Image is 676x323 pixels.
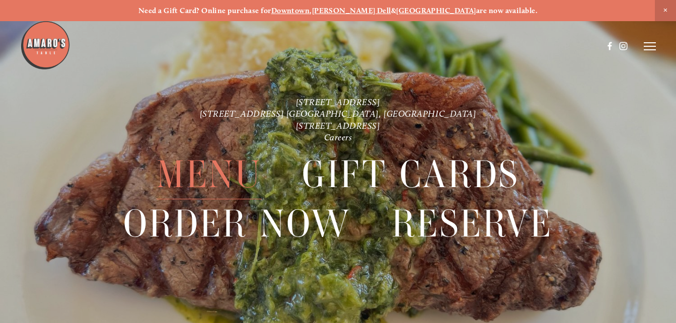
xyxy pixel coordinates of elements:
img: Amaro's Table [20,20,70,70]
span: Reserve [392,199,552,249]
a: Reserve [392,199,552,248]
a: Downtown [271,6,310,15]
a: Careers [324,132,352,142]
strong: Need a Gift Card? Online purchase for [138,6,271,15]
strong: , [310,6,312,15]
a: [STREET_ADDRESS] [296,120,381,131]
a: Menu [157,150,262,199]
a: Gift Cards [302,150,519,199]
span: Order Now [123,199,351,249]
a: [STREET_ADDRESS] [GEOGRAPHIC_DATA], [GEOGRAPHIC_DATA] [200,109,477,119]
a: [STREET_ADDRESS] [296,97,381,107]
a: [GEOGRAPHIC_DATA] [396,6,476,15]
a: Order Now [123,199,351,248]
a: [PERSON_NAME] Dell [312,6,391,15]
strong: are now available. [476,6,538,15]
strong: & [391,6,396,15]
